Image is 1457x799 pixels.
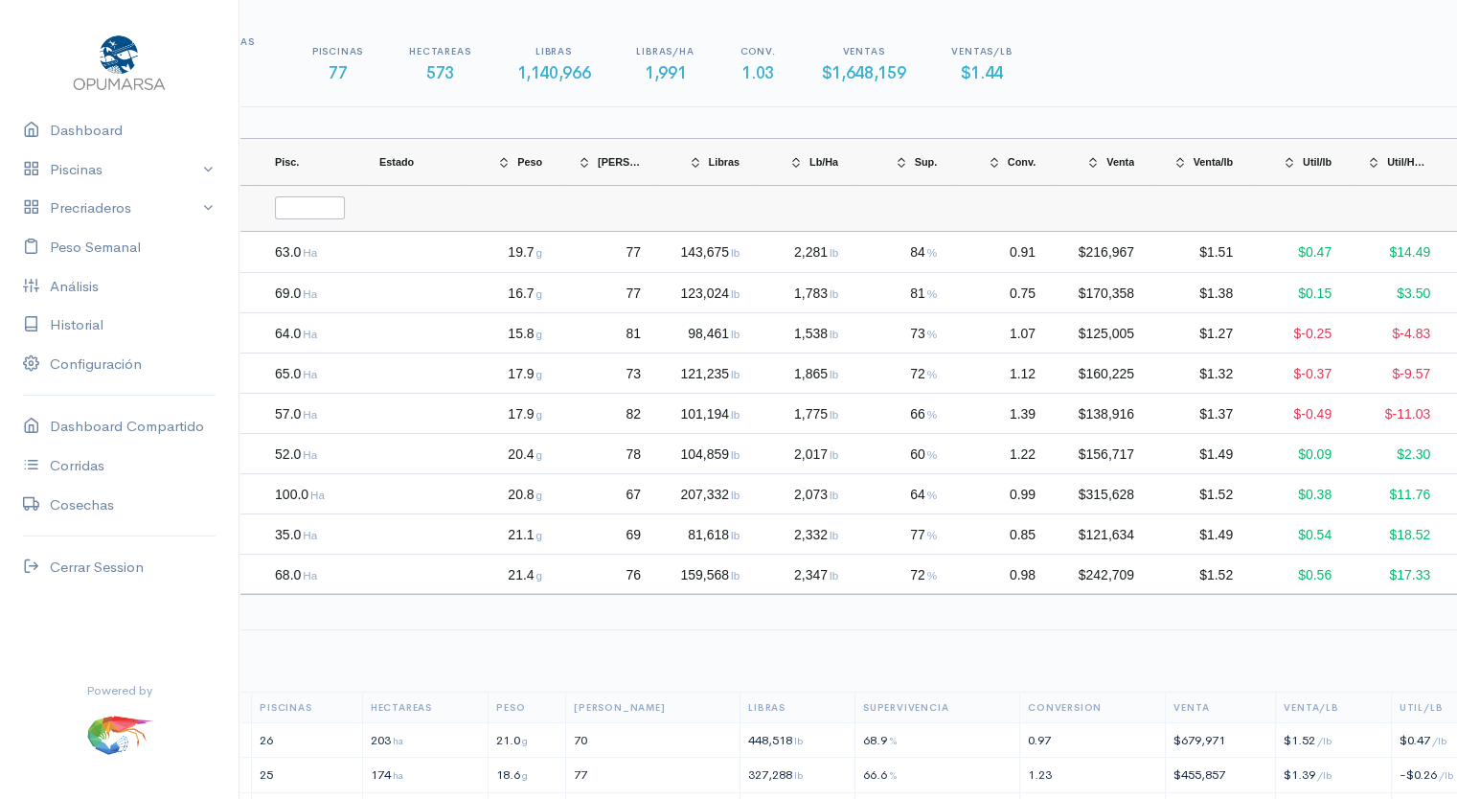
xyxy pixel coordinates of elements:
[1389,567,1430,582] span: $17.33
[709,156,740,168] span: Libras
[1020,692,1166,722] th: Conversion
[379,156,414,168] span: Estado
[1166,758,1276,793] td: $455,857
[1293,326,1332,341] span: $-0.25
[731,489,740,501] span: lb
[506,244,542,260] span: 19.7
[275,196,345,219] input: Pisc. Filter Input
[678,446,740,462] span: 104,859
[275,406,317,422] span: 57.0
[1276,722,1391,758] td: $1.52
[1392,366,1430,381] span: $-9.57
[303,408,317,421] span: Ha
[1199,487,1233,502] span: $1.52
[626,567,641,582] span: 76
[686,527,740,542] span: 81,618
[409,65,470,83] h3: 573
[927,448,937,461] span: %
[686,326,740,341] span: 98,461
[1079,406,1134,422] span: $138,916
[927,246,937,259] span: %
[489,692,566,722] th: Peso
[626,326,641,341] span: 81
[1199,446,1233,462] span: $1.49
[1079,244,1134,260] span: $216,967
[740,758,855,793] td: 327,288
[731,569,740,582] span: lb
[889,734,898,747] span: %
[1439,768,1453,782] span: /lb
[1298,244,1332,260] span: $0.47
[252,722,363,758] td: 26
[626,487,641,502] span: 67
[1199,244,1233,260] span: $1.51
[678,244,740,260] span: 143,675
[822,63,832,83] span: $
[1010,567,1036,582] span: 0.98
[908,244,937,260] span: 84
[393,768,403,782] span: ha
[1199,406,1233,422] span: $1.37
[927,328,937,340] span: %
[303,448,317,461] span: Ha
[731,287,740,300] span: lb
[731,529,740,541] span: lb
[312,65,363,83] h3: 77
[854,722,1019,758] td: 68.9
[794,734,803,747] span: lb
[854,692,1019,722] th: Supervivencia
[252,758,363,793] td: 25
[1079,366,1134,381] span: $160,225
[927,529,937,541] span: %
[830,408,838,421] span: lb
[1010,244,1036,260] span: 0.91
[1079,285,1134,301] span: $170,358
[506,366,542,381] span: 17.9
[1010,446,1036,462] span: 1.22
[626,366,641,381] span: 73
[1392,326,1430,341] span: $-4.83
[927,489,937,501] span: %
[626,406,641,422] span: 82
[792,285,838,301] span: 1,783
[1079,567,1134,582] span: $242,709
[915,156,937,168] span: Sup.
[908,446,937,462] span: 60
[275,156,299,168] span: Pisc.
[908,527,937,542] span: 77
[792,487,838,502] span: 2,073
[69,31,170,92] img: Opumarsa
[889,768,898,782] span: %
[536,489,542,501] span: g
[1389,527,1430,542] span: $18.52
[1010,487,1036,502] span: 0.99
[794,768,803,782] span: lb
[517,156,542,168] span: Peso
[252,692,363,722] th: Piscinas
[1010,406,1036,422] span: 1.39
[275,527,317,542] span: 35.0
[830,328,838,340] span: lb
[961,63,971,83] span: $
[908,326,937,341] span: 73
[792,567,838,582] span: 2,347
[927,408,937,421] span: %
[822,46,906,57] h6: Ventas
[409,46,470,57] h6: Hectareas
[536,368,542,380] span: g
[506,326,542,341] span: 15.8
[1389,244,1430,260] span: $14.49
[908,366,937,381] span: 72
[1199,326,1233,341] span: $1.27
[908,487,937,502] span: 64
[275,487,325,502] span: 100.0
[312,46,363,57] h6: Piscinas
[1298,285,1332,301] span: $0.15
[1010,366,1036,381] span: 1.12
[1166,722,1276,758] td: $679,971
[1298,487,1332,502] span: $0.38
[678,567,740,582] span: 159,568
[731,328,740,340] span: lb
[536,448,542,461] span: g
[626,527,641,542] span: 69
